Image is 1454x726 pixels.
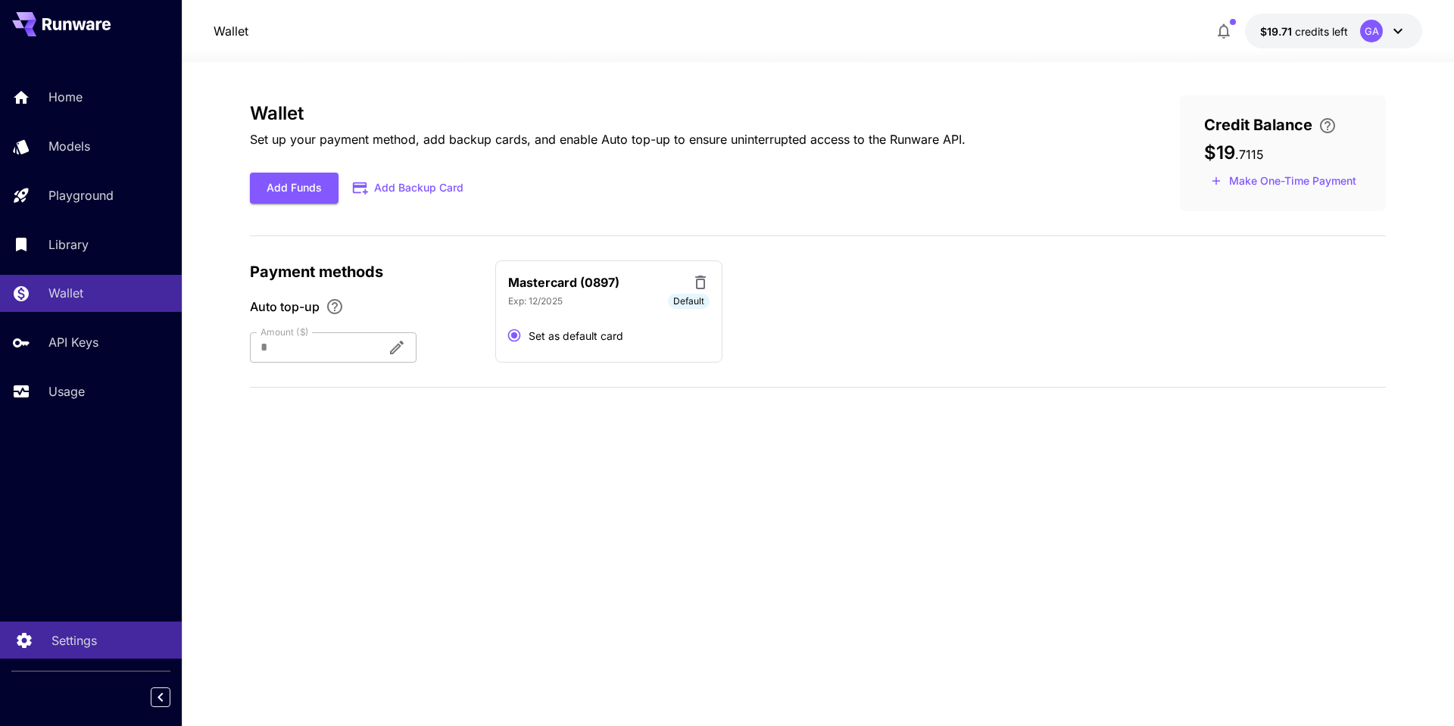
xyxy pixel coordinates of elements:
p: Wallet [48,284,83,302]
span: credits left [1295,25,1348,38]
button: Enter your card details and choose an Auto top-up amount to avoid service interruptions. We'll au... [1312,117,1343,135]
p: Library [48,235,89,254]
div: $19.7115 [1260,23,1348,39]
span: Default [668,294,710,308]
div: GA [1360,20,1383,42]
h3: Wallet [250,103,966,124]
button: Collapse sidebar [151,687,170,707]
nav: breadcrumb [214,22,248,40]
p: Mastercard (0897) [508,273,619,291]
p: Models [48,137,90,155]
div: Collapse sidebar [162,684,182,711]
button: Enable Auto top-up to ensure uninterrupted service. We'll automatically bill the chosen amount wh... [320,298,350,316]
p: Exp: 12/2025 [508,294,563,308]
span: . 7115 [1235,147,1264,162]
p: Playground [48,186,114,204]
a: Wallet [214,22,248,40]
button: $19.7115GA [1245,14,1422,48]
p: Set up your payment method, add backup cards, and enable Auto top-up to ensure uninterrupted acce... [250,130,966,148]
p: Payment methods [250,260,477,283]
button: Add Backup Card [339,173,479,203]
span: $19 [1204,142,1235,164]
label: Amount ($) [261,326,309,338]
p: Usage [48,382,85,400]
p: Home [48,88,83,106]
span: Set as default card [529,328,623,344]
button: Make a one-time, non-recurring payment [1204,170,1363,193]
p: API Keys [48,333,98,351]
span: Credit Balance [1204,114,1312,136]
span: Auto top-up [250,298,320,316]
span: $19.71 [1260,25,1295,38]
p: Settings [51,631,97,650]
button: Add Funds [250,173,339,204]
